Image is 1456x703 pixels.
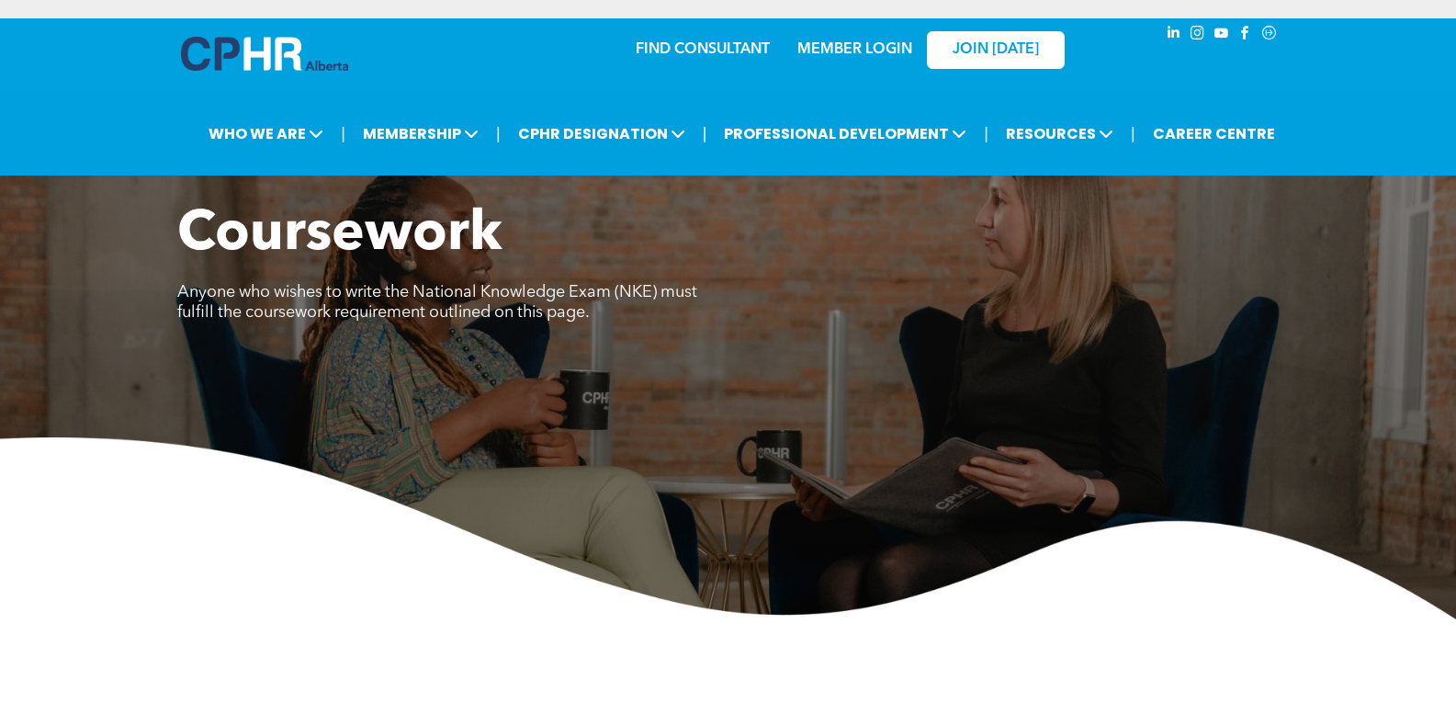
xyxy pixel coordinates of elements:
[703,115,707,153] li: |
[718,117,972,151] span: PROFESSIONAL DEVELOPMENT
[341,115,345,153] li: |
[181,37,348,71] img: A blue and white logo for cp alberta
[1236,23,1256,48] a: facebook
[953,41,1039,59] span: JOIN [DATE]
[1188,23,1208,48] a: instagram
[1259,23,1280,48] a: Social network
[496,115,501,153] li: |
[1147,117,1281,151] a: CAREER CENTRE
[1212,23,1232,48] a: youtube
[1000,117,1119,151] span: RESOURCES
[797,42,912,57] a: MEMBER LOGIN
[513,117,691,151] span: CPHR DESIGNATION
[984,115,988,153] li: |
[927,31,1065,69] a: JOIN [DATE]
[177,208,502,263] span: Coursework
[636,42,770,57] a: FIND CONSULTANT
[1164,23,1184,48] a: linkedin
[203,117,329,151] span: WHO WE ARE
[357,117,484,151] span: MEMBERSHIP
[1131,115,1135,153] li: |
[177,284,697,321] span: Anyone who wishes to write the National Knowledge Exam (NKE) must fulfill the coursework requirem...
